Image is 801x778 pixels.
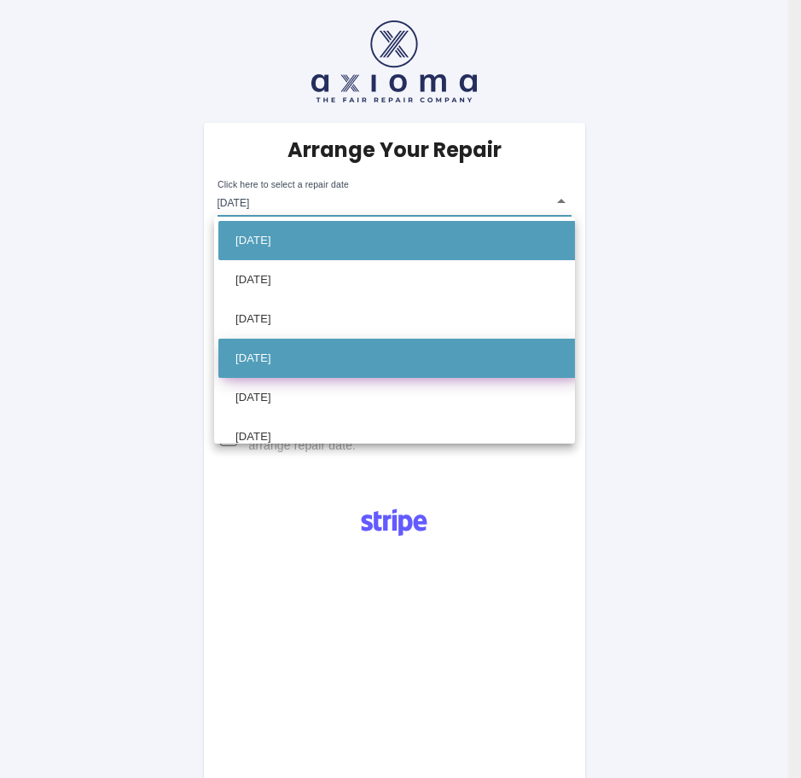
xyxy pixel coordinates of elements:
[218,299,583,339] li: [DATE]
[218,417,583,456] li: [DATE]
[218,339,583,378] li: [DATE]
[218,260,583,299] li: [DATE]
[218,221,583,260] li: [DATE]
[218,378,583,417] li: [DATE]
